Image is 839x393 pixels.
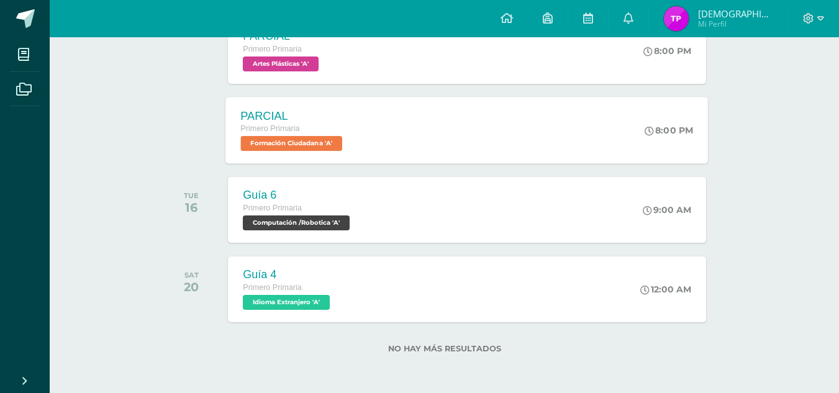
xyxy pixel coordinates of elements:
[243,189,353,202] div: Guía 6
[241,136,343,151] span: Formación Ciudadana 'A'
[243,204,301,212] span: Primero Primaria
[243,45,301,53] span: Primero Primaria
[640,284,691,295] div: 12:00 AM
[243,283,301,292] span: Primero Primaria
[241,124,300,133] span: Primero Primaria
[184,200,199,215] div: 16
[698,19,773,29] span: Mi Perfil
[664,6,689,31] img: 00cf77779cfcf5138e55e95813e2c976.png
[163,344,725,353] label: No hay más resultados
[241,109,346,122] div: PARCIAL
[243,295,330,310] span: Idioma Extranjero 'A'
[243,56,319,71] span: Artes Plásticas 'A'
[243,268,333,281] div: Guía 4
[184,191,199,200] div: TUE
[243,215,350,230] span: Computación /Robotica 'A'
[184,279,199,294] div: 20
[643,204,691,215] div: 9:00 AM
[698,7,773,20] span: [DEMOGRAPHIC_DATA][PERSON_NAME]
[184,271,199,279] div: SAT
[643,45,691,56] div: 8:00 PM
[645,125,694,136] div: 8:00 PM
